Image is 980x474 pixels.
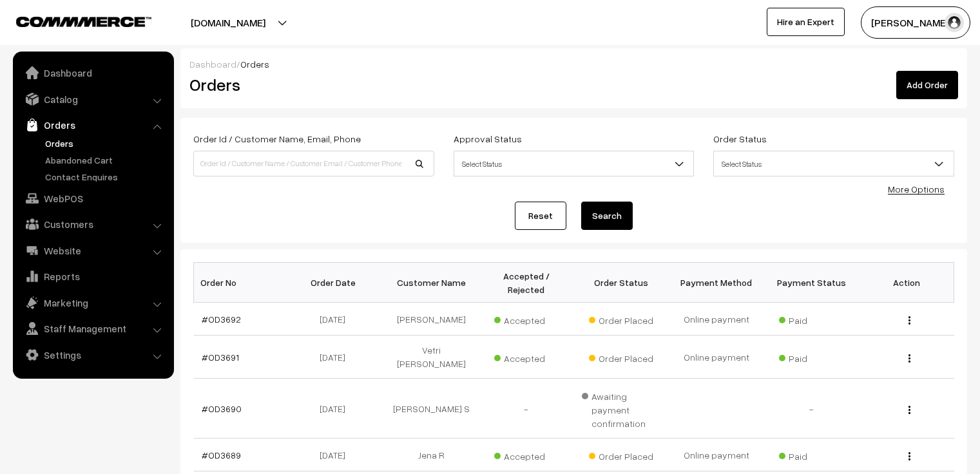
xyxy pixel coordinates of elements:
[767,8,845,36] a: Hire an Expert
[779,348,843,365] span: Paid
[581,202,633,230] button: Search
[193,132,361,146] label: Order Id / Customer Name, Email, Phone
[454,153,694,175] span: Select Status
[202,403,242,414] a: #OD3690
[16,113,169,137] a: Orders
[202,352,239,363] a: #OD3691
[669,439,764,471] td: Online payment
[494,310,559,327] span: Accepted
[193,151,434,176] input: Order Id / Customer Name / Customer Email / Customer Phone
[16,17,151,26] img: COMMMERCE
[494,348,559,365] span: Accepted
[16,265,169,288] a: Reports
[908,452,910,460] img: Menu
[713,132,767,146] label: Order Status
[194,263,289,303] th: Order No
[908,406,910,414] img: Menu
[289,303,384,336] td: [DATE]
[861,6,970,39] button: [PERSON_NAME]
[384,263,479,303] th: Customer Name
[859,263,954,303] th: Action
[589,446,653,463] span: Order Placed
[669,336,764,379] td: Online payment
[16,291,169,314] a: Marketing
[888,184,945,194] a: More Options
[574,263,669,303] th: Order Status
[779,310,843,327] span: Paid
[454,132,522,146] label: Approval Status
[146,6,311,39] button: [DOMAIN_NAME]
[384,303,479,336] td: [PERSON_NAME]
[202,450,241,460] a: #OD3689
[714,153,954,175] span: Select Status
[582,386,662,430] span: Awaiting payment confirmation
[479,379,574,439] td: -
[189,57,958,71] div: /
[189,59,236,70] a: Dashboard
[384,336,479,379] td: Vetri [PERSON_NAME]
[16,239,169,262] a: Website
[945,13,964,32] img: user
[42,153,169,167] a: Abandoned Cart
[16,61,169,84] a: Dashboard
[908,354,910,363] img: Menu
[494,446,559,463] span: Accepted
[454,151,695,176] span: Select Status
[16,317,169,340] a: Staff Management
[589,310,653,327] span: Order Placed
[764,263,860,303] th: Payment Status
[764,379,860,439] td: -
[16,88,169,111] a: Catalog
[42,137,169,150] a: Orders
[16,13,129,28] a: COMMMERCE
[908,316,910,325] img: Menu
[589,348,653,365] span: Order Placed
[289,336,384,379] td: [DATE]
[42,170,169,184] a: Contact Enquires
[479,263,574,303] th: Accepted / Rejected
[669,303,764,336] td: Online payment
[16,213,169,236] a: Customers
[669,263,764,303] th: Payment Method
[384,439,479,471] td: Jena R
[240,59,269,70] span: Orders
[896,71,958,99] a: Add Order
[779,446,843,463] span: Paid
[713,151,954,176] span: Select Status
[289,439,384,471] td: [DATE]
[189,75,433,95] h2: Orders
[515,202,566,230] a: Reset
[202,314,241,325] a: #OD3692
[289,263,384,303] th: Order Date
[16,187,169,210] a: WebPOS
[289,379,384,439] td: [DATE]
[16,343,169,366] a: Settings
[384,379,479,439] td: [PERSON_NAME] S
